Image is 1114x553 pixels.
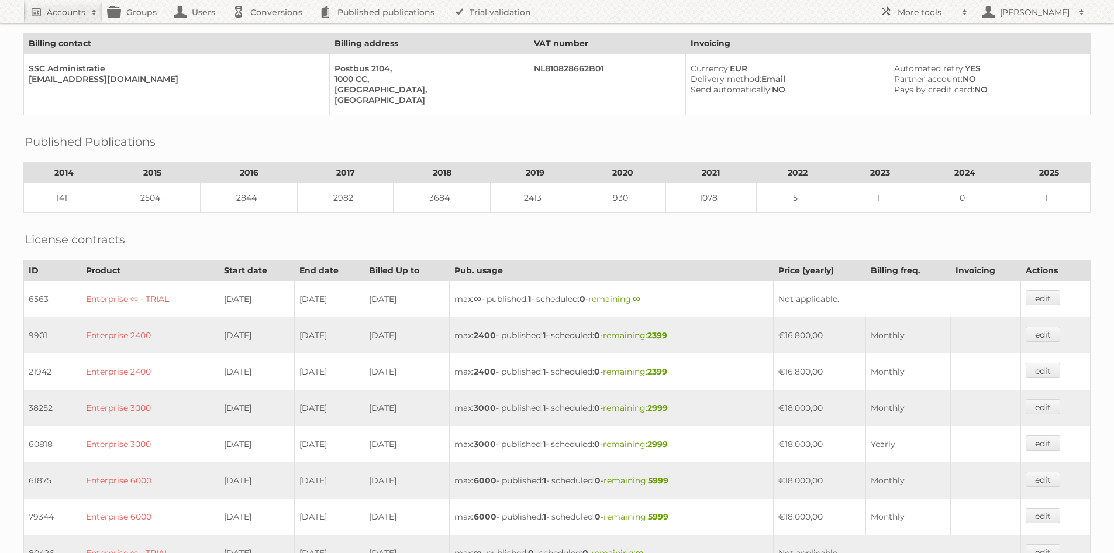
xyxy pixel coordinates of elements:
[595,511,601,522] strong: 0
[866,260,950,281] th: Billing freq.
[894,84,1081,95] div: NO
[773,260,866,281] th: Price (yearly)
[647,439,668,449] strong: 2999
[105,163,201,183] th: 2015
[773,426,866,462] td: €18.000,00
[543,511,546,522] strong: 1
[603,439,668,449] span: remaining:
[685,33,1090,54] th: Invoicing
[1026,399,1060,414] a: edit
[219,281,295,318] td: [DATE]
[997,6,1073,18] h2: [PERSON_NAME]
[691,74,761,84] span: Delivery method:
[295,462,364,499] td: [DATE]
[364,499,450,535] td: [DATE]
[334,63,519,74] div: Postbus 2104,
[474,511,496,522] strong: 6000
[665,163,756,183] th: 2021
[449,317,773,353] td: max: - published: - scheduled: -
[866,426,950,462] td: Yearly
[588,294,640,304] span: remaining:
[839,163,922,183] th: 2023
[1026,435,1060,451] a: edit
[81,353,219,390] td: Enterprise 2400
[47,6,85,18] h2: Accounts
[580,183,665,213] td: 930
[449,353,773,390] td: max: - published: - scheduled: -
[394,183,491,213] td: 3684
[295,260,364,281] th: End date
[219,499,295,535] td: [DATE]
[81,462,219,499] td: Enterprise 6000
[1026,472,1060,487] a: edit
[449,426,773,462] td: max: - published: - scheduled: -
[866,390,950,426] td: Monthly
[295,499,364,535] td: [DATE]
[449,281,773,318] td: max: - published: - scheduled: -
[81,260,219,281] th: Product
[894,63,965,74] span: Automated retry:
[633,294,640,304] strong: ∞
[647,403,668,413] strong: 2999
[594,366,600,377] strong: 0
[25,231,125,248] h2: License contracts
[24,183,105,213] td: 141
[543,403,546,413] strong: 1
[773,317,866,353] td: €16.800,00
[219,462,295,499] td: [DATE]
[1020,260,1090,281] th: Actions
[474,439,496,449] strong: 3000
[898,6,956,18] h2: More tools
[866,317,950,353] td: Monthly
[594,403,600,413] strong: 0
[529,33,685,54] th: VAT number
[1026,363,1060,378] a: edit
[580,163,665,183] th: 2020
[449,390,773,426] td: max: - published: - scheduled: -
[474,330,496,341] strong: 2400
[24,390,81,426] td: 38252
[595,475,601,486] strong: 0
[334,74,519,84] div: 1000 CC,
[219,426,295,462] td: [DATE]
[1008,183,1090,213] td: 1
[449,499,773,535] td: max: - published: - scheduled: -
[691,84,772,95] span: Send automatically:
[648,511,668,522] strong: 5999
[647,330,667,341] strong: 2399
[922,183,1008,213] td: 0
[295,281,364,318] td: [DATE]
[24,317,81,353] td: 9901
[580,294,585,304] strong: 0
[364,426,450,462] td: [DATE]
[298,163,394,183] th: 2017
[81,317,219,353] td: Enterprise 2400
[295,426,364,462] td: [DATE]
[950,260,1020,281] th: Invoicing
[29,74,320,84] div: [EMAIL_ADDRESS][DOMAIN_NAME]
[219,390,295,426] td: [DATE]
[665,183,756,213] td: 1078
[394,163,491,183] th: 2018
[691,63,730,74] span: Currency:
[543,439,546,449] strong: 1
[449,462,773,499] td: max: - published: - scheduled: -
[603,366,667,377] span: remaining:
[364,353,450,390] td: [DATE]
[603,511,668,522] span: remaining:
[491,183,580,213] td: 2413
[603,403,668,413] span: remaining:
[894,63,1081,74] div: YES
[81,390,219,426] td: Enterprise 3000
[219,353,295,390] td: [DATE]
[24,426,81,462] td: 60818
[691,63,880,74] div: EUR
[449,260,773,281] th: Pub. usage
[330,33,529,54] th: Billing address
[594,439,600,449] strong: 0
[24,260,81,281] th: ID
[81,281,219,318] td: Enterprise ∞ - TRIAL
[201,183,298,213] td: 2844
[29,63,320,74] div: SSC Administratie
[295,317,364,353] td: [DATE]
